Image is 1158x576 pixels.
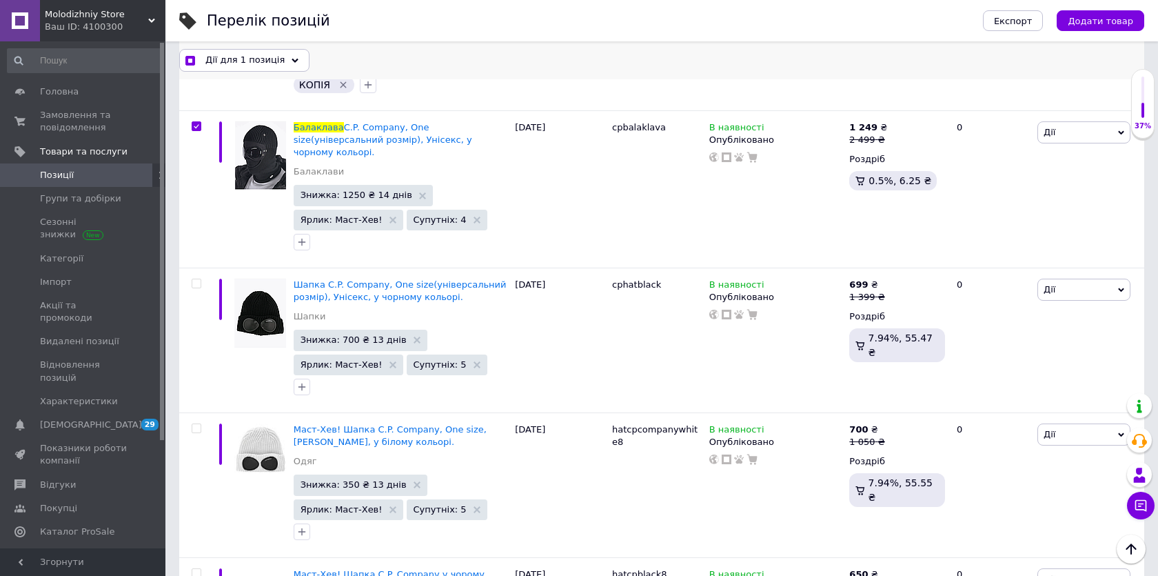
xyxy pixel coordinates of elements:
[1132,121,1154,131] div: 37%
[709,291,843,304] div: Опубліковано
[1044,127,1055,137] span: Дії
[414,360,467,369] span: Супутніх: 5
[612,279,661,290] span: cphatblack
[40,276,72,288] span: Імпорт
[40,192,121,205] span: Групи та добірки
[868,477,933,502] span: 7.94%, 55.55 ₴
[234,424,287,476] img: Маст-Хев! Шапка C.P. Company, One size , унисекс, в белом цвете.
[948,413,1034,557] div: 0
[301,360,383,369] span: Ярлик: Маст-Хев!
[40,335,119,348] span: Видалені позиції
[849,134,887,146] div: 2 499 ₴
[141,419,159,430] span: 29
[40,442,128,467] span: Показники роботи компанії
[994,16,1033,26] span: Експорт
[299,79,330,90] span: КОПІЯ
[207,14,330,28] div: Перелік позицій
[301,190,412,199] span: Знижка: 1250 ₴ 14 днів
[45,21,165,33] div: Ваш ID: 4100300
[294,279,507,302] a: Шапка C.P. Сompany, One size(універсальний розмір), Унісекс, у чорному кольорі.
[294,166,344,178] a: Балаклави
[235,121,286,190] img: Балаклава C.P. Company, One size(универсальный размер), Унисекс, в черном цвете.
[948,268,1034,413] div: 0
[40,479,76,491] span: Відгуки
[40,395,118,408] span: Характеристики
[1057,10,1144,31] button: Додати товар
[612,424,698,447] span: hatcpcompanywhite8
[709,436,843,448] div: Опубліковано
[40,216,128,241] span: Сезонні знижки
[338,79,349,90] svg: Видалити мітку
[40,526,114,538] span: Каталог ProSale
[849,424,884,436] div: ₴
[709,122,764,137] span: В наявності
[40,502,77,515] span: Покупці
[849,455,945,468] div: Роздріб
[511,268,609,413] div: [DATE]
[511,110,609,268] div: [DATE]
[40,169,74,181] span: Позиції
[294,455,317,468] a: Одяг
[849,121,887,134] div: ₴
[1044,284,1055,295] span: Дії
[301,480,407,489] span: Знижка: 350 ₴ 13 днів
[849,310,945,323] div: Роздріб
[983,10,1044,31] button: Експорт
[301,215,383,224] span: Ярлик: Маст-Хев!
[45,8,148,21] span: Molodizhniy Store
[849,279,884,291] div: ₴
[294,122,472,157] a: БалаклаваC.P. Сompany, One size(універсальний розмір), Унісекс, у чорному кольорі.
[1044,429,1055,439] span: Дії
[709,424,764,439] span: В наявності
[234,279,286,348] img: Шапка C.P. Сompany, One size(универсальный размер), Унисекс, в черном цвете.
[849,436,884,448] div: 1 050 ₴
[7,48,163,73] input: Пошук
[40,146,128,158] span: Товари та послуги
[849,122,877,132] b: 1 249
[709,279,764,294] span: В наявності
[40,109,128,134] span: Замовлення та повідомлення
[294,122,344,132] span: Балаклава
[414,505,467,514] span: Супутніх: 5
[1117,535,1146,564] button: Наверх
[868,175,931,186] span: 0.5%, 6.25 ₴
[294,424,487,447] a: Маст-Хев! Шапка C.P. Сompany, One size, [PERSON_NAME], у білому кольорі.
[612,122,666,132] span: cpbalaklava
[205,54,285,66] span: Дії для 1 позиція
[1068,16,1133,26] span: Додати товар
[40,359,128,384] span: Відновлення позицій
[849,279,868,290] b: 699
[40,299,128,324] span: Акції та промокоди
[868,332,933,357] span: 7.94%, 55.47 ₴
[294,122,472,157] span: C.P. Сompany, One size(універсальний розмір), Унісекс, у чорному кольорі.
[709,134,843,146] div: Опубліковано
[849,291,884,304] div: 1 399 ₴
[301,335,407,344] span: Знижка: 700 ₴ 13 днів
[849,424,868,435] b: 700
[414,215,467,224] span: Супутніх: 4
[948,110,1034,268] div: 0
[301,505,383,514] span: Ярлик: Маст-Хев!
[294,310,326,323] a: Шапки
[40,252,83,265] span: Категорії
[849,153,945,166] div: Роздріб
[40,419,142,431] span: [DEMOGRAPHIC_DATA]
[511,413,609,557] div: [DATE]
[40,86,79,98] span: Головна
[1127,492,1155,519] button: Чат з покупцем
